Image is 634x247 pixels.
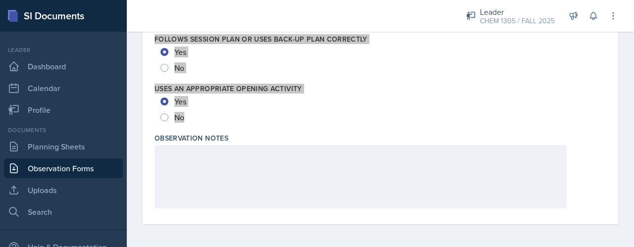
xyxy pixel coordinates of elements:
[174,112,184,122] span: No
[155,84,302,94] label: Uses an appropriate opening activity
[480,16,555,26] div: CHEM 1305 / FALL 2025
[4,78,123,98] a: Calendar
[155,34,368,44] label: Follows session plan or uses back-up plan correctly
[4,158,123,178] a: Observation Forms
[4,202,123,222] a: Search
[4,126,123,135] div: Documents
[480,6,555,18] div: Leader
[4,46,123,54] div: Leader
[174,63,184,73] span: No
[174,97,186,106] span: Yes
[4,56,123,76] a: Dashboard
[4,180,123,200] a: Uploads
[174,47,186,57] span: Yes
[4,100,123,120] a: Profile
[4,137,123,156] a: Planning Sheets
[155,133,228,143] label: Observation Notes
